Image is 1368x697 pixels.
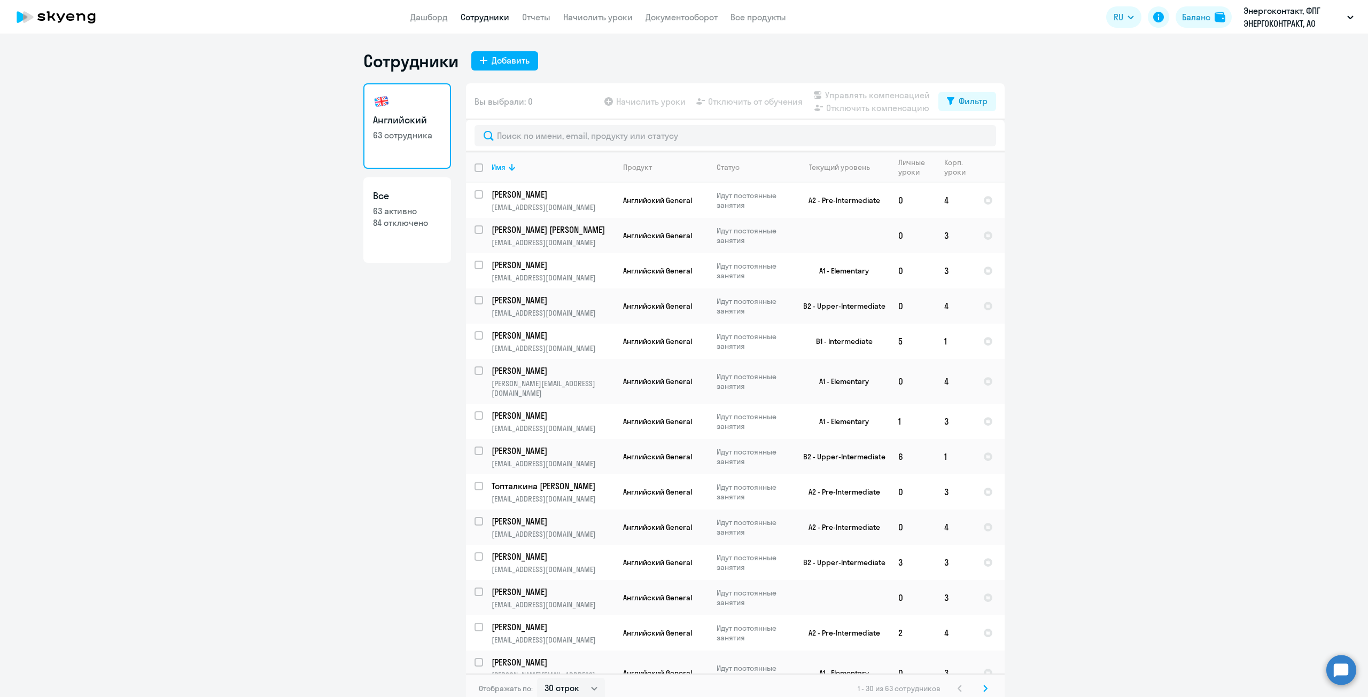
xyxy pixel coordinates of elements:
[492,294,614,306] a: [PERSON_NAME]
[936,615,975,651] td: 4
[890,580,936,615] td: 0
[363,177,451,263] a: Все63 активно84 отключено
[936,439,975,474] td: 1
[936,651,975,695] td: 3
[799,162,889,172] div: Текущий уровень
[492,621,614,633] a: [PERSON_NAME]
[623,558,692,567] span: Английский General
[809,162,870,172] div: Текущий уровень
[410,12,448,22] a: Дашборд
[936,324,975,359] td: 1
[898,158,935,177] div: Личные уроки
[890,651,936,695] td: 0
[936,474,975,510] td: 3
[492,656,612,668] p: [PERSON_NAME]
[373,93,390,110] img: english
[890,253,936,288] td: 0
[858,684,941,693] span: 1 - 30 из 63 сотрудников
[717,296,790,316] p: Идут постоянные занятия
[717,372,790,391] p: Идут постоянные занятия
[492,238,614,247] p: [EMAIL_ADDRESS][DOMAIN_NAME]
[492,224,612,236] p: [PERSON_NAME] [PERSON_NAME]
[1114,11,1123,24] span: RU
[623,522,692,532] span: Английский General
[363,50,458,72] h1: Сотрудники
[717,226,790,245] p: Идут постоянные занятия
[890,439,936,474] td: 6
[492,424,614,433] p: [EMAIL_ADDRESS][DOMAIN_NAME]
[492,586,614,598] a: [PERSON_NAME]
[890,474,936,510] td: 0
[492,586,612,598] p: [PERSON_NAME]
[492,162,614,172] div: Имя
[890,288,936,324] td: 0
[717,553,790,572] p: Идут постоянные занятия
[938,92,996,111] button: Фильтр
[890,510,936,545] td: 0
[1182,11,1210,24] div: Баланс
[373,129,441,141] p: 63 сотрудника
[623,266,692,276] span: Английский General
[492,308,614,318] p: [EMAIL_ADDRESS][DOMAIN_NAME]
[623,195,692,205] span: Английский General
[623,593,692,602] span: Английский General
[717,518,790,537] p: Идут постоянные занятия
[790,183,890,218] td: A2 - Pre-Intermediate
[790,615,890,651] td: A2 - Pre-Intermediate
[492,600,614,609] p: [EMAIL_ADDRESS][DOMAIN_NAME]
[522,12,550,22] a: Отчеты
[492,273,614,283] p: [EMAIL_ADDRESS][DOMAIN_NAME]
[492,480,614,492] a: Топталкина [PERSON_NAME]
[492,656,614,668] a: [PERSON_NAME]
[492,224,614,236] a: [PERSON_NAME] [PERSON_NAME]
[363,83,451,169] a: Английский63 сотрудника
[936,218,975,253] td: 3
[623,628,692,638] span: Английский General
[492,330,612,341] p: [PERSON_NAME]
[730,12,786,22] a: Все продукты
[898,158,928,177] div: Личные уроки
[936,288,975,324] td: 4
[492,162,506,172] div: Имя
[790,324,890,359] td: B1 - Intermediate
[623,336,692,346] span: Английский General
[1106,6,1141,28] button: RU
[790,359,890,404] td: A1 - Elementary
[790,545,890,580] td: B2 - Upper-Intermediate
[890,404,936,439] td: 1
[461,12,509,22] a: Сотрудники
[479,684,533,693] span: Отображать по:
[1243,4,1343,30] p: Энергоконтакт, ФПГ ЭНЕРГОКОНТРАКТ, АО
[623,301,692,311] span: Английский General
[936,545,975,580] td: 3
[492,294,612,306] p: [PERSON_NAME]
[936,359,975,404] td: 4
[492,565,614,574] p: [EMAIL_ADDRESS][DOMAIN_NAME]
[890,324,936,359] td: 5
[492,515,612,527] p: [PERSON_NAME]
[936,510,975,545] td: 4
[1238,4,1359,30] button: Энергоконтакт, ФПГ ЭНЕРГОКОНТРАКТ, АО
[717,191,790,210] p: Идут постоянные занятия
[492,54,530,67] div: Добавить
[492,189,612,200] p: [PERSON_NAME]
[790,288,890,324] td: B2 - Upper-Intermediate
[492,343,614,353] p: [EMAIL_ADDRESS][DOMAIN_NAME]
[717,332,790,351] p: Идут постоянные занятия
[623,452,692,461] span: Английский General
[492,551,612,562] p: [PERSON_NAME]
[492,494,614,504] p: [EMAIL_ADDRESS][DOMAIN_NAME]
[790,474,890,510] td: A2 - Pre-Intermediate
[890,615,936,651] td: 2
[646,12,718,22] a: Документооборот
[492,635,614,645] p: [EMAIL_ADDRESS][DOMAIN_NAME]
[492,410,614,421] a: [PERSON_NAME]
[1176,6,1232,28] a: Балансbalance
[492,459,614,468] p: [EMAIL_ADDRESS][DOMAIN_NAME]
[623,162,708,172] div: Продукт
[475,125,996,146] input: Поиск по имени, email, продукту или статусу
[717,412,790,431] p: Идут постоянные занятия
[944,158,967,177] div: Корп. уроки
[717,663,790,683] p: Идут постоянные занятия
[492,670,614,690] p: [PERSON_NAME][EMAIL_ADDRESS][DOMAIN_NAME]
